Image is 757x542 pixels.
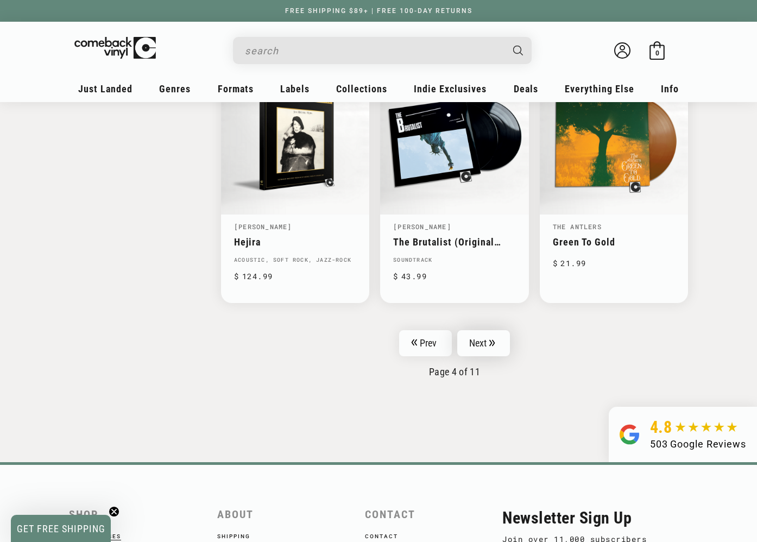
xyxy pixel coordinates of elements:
[159,83,191,94] span: Genres
[365,533,413,540] a: Contact
[17,523,105,534] span: GET FREE SHIPPING
[234,222,292,231] a: [PERSON_NAME]
[221,366,688,377] p: Page 4 of 11
[218,83,254,94] span: Formats
[399,330,452,356] a: Prev
[661,83,679,94] span: Info
[274,7,483,15] a: FREE SHIPPING $89+ | FREE 100-DAY RETURNS
[414,83,487,94] span: Indie Exclusives
[504,37,533,64] button: Search
[514,83,538,94] span: Deals
[393,236,515,248] a: The Brutalist (Original Motion Picture Soundtrack)
[234,236,356,248] a: Hejira
[553,236,675,248] a: Green To Gold
[69,508,206,521] h2: Shop
[393,222,451,231] a: [PERSON_NAME]
[217,508,355,521] h2: About
[233,37,532,64] div: Search
[365,508,502,521] h2: Contact
[675,422,737,433] img: star5.svg
[336,83,387,94] span: Collections
[280,83,310,94] span: Labels
[11,515,111,542] div: GET FREE SHIPPINGClose teaser
[78,83,133,94] span: Just Landed
[502,508,688,527] h2: Newsletter Sign Up
[609,407,757,462] a: 4.8 503 Google Reviews
[650,418,672,437] span: 4.8
[221,330,688,377] nav: Pagination
[109,506,119,517] button: Close teaser
[650,437,746,451] div: 503 Google Reviews
[655,49,659,57] span: 0
[217,533,265,540] a: Shipping
[553,222,602,231] a: The Antlers
[457,330,510,356] a: Next
[565,83,634,94] span: Everything Else
[620,418,639,451] img: Group.svg
[245,40,502,62] input: When autocomplete results are available use up and down arrows to review and enter to select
